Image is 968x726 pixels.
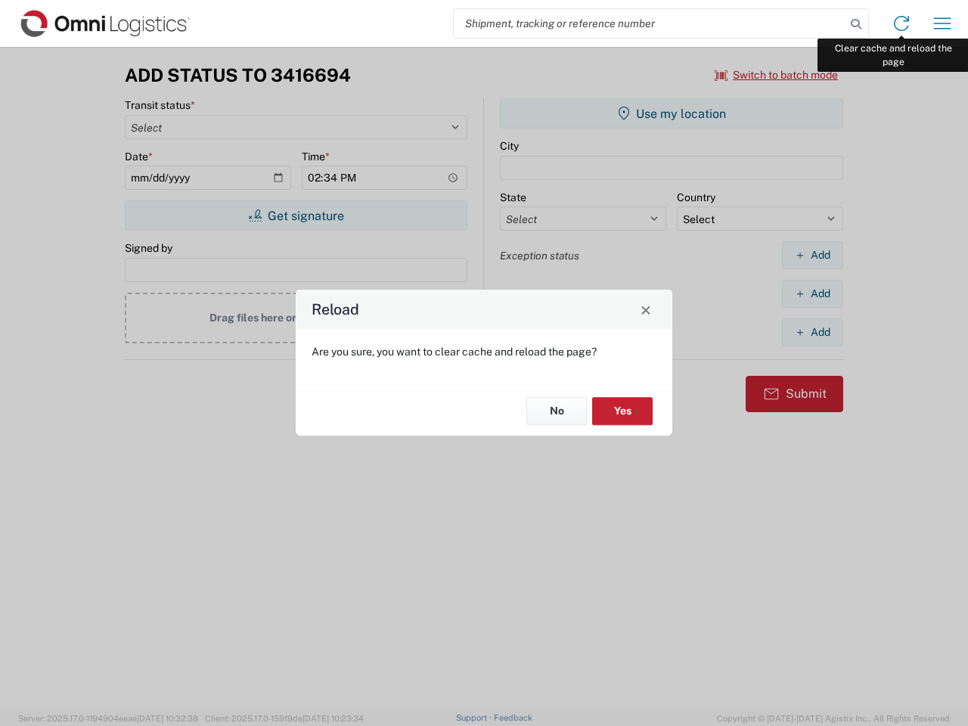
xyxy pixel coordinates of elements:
button: Close [635,299,656,320]
input: Shipment, tracking or reference number [454,9,845,38]
p: Are you sure, you want to clear cache and reload the page? [312,345,656,358]
h4: Reload [312,299,359,321]
button: No [526,397,587,425]
button: Yes [592,397,653,425]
